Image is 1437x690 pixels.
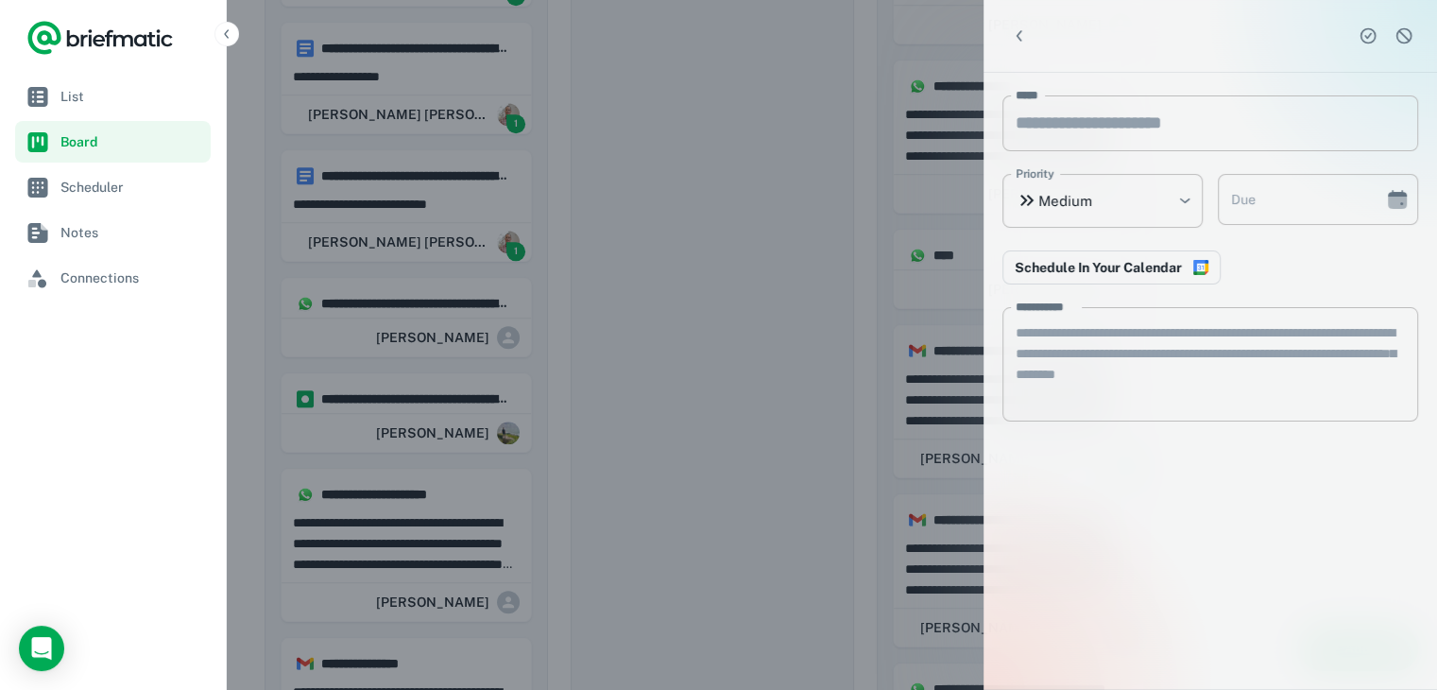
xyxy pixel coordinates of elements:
label: Priority [1016,165,1054,182]
button: Connect to Google Calendar to reserve time in your schedule to complete this work [1002,250,1221,285]
div: scrollable content [984,73,1437,689]
button: Back [1002,19,1036,53]
button: Complete task [1354,22,1382,50]
span: Scheduler [60,177,203,198]
span: List [60,86,203,107]
a: Scheduler [15,166,211,208]
button: Dismiss task [1390,22,1418,50]
span: Connections [60,267,203,288]
a: Notes [15,212,211,253]
button: Choose date [1378,181,1416,218]
a: Logo [26,19,174,57]
a: Connections [15,257,211,299]
div: Load Chat [19,626,64,671]
div: Medium [1002,174,1203,228]
span: Board [60,131,203,152]
a: List [15,76,211,117]
a: Board [15,121,211,163]
span: Notes [60,222,203,243]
